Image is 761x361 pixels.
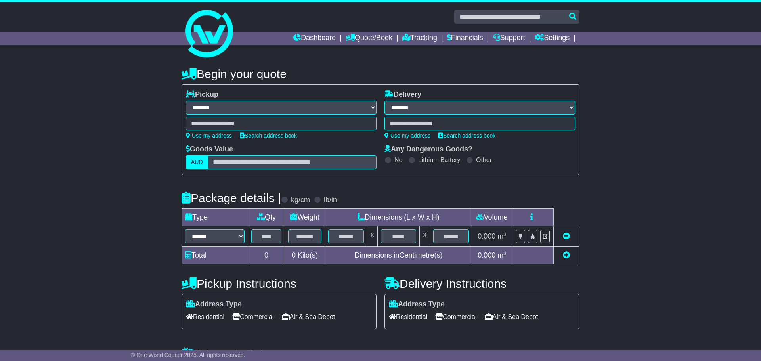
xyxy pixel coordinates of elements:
[394,156,402,164] label: No
[182,247,248,264] td: Total
[503,231,507,237] sup: 3
[535,32,570,45] a: Settings
[285,247,325,264] td: Kilo(s)
[324,196,337,204] label: lb/in
[384,277,579,290] h4: Delivery Instructions
[186,90,218,99] label: Pickup
[384,145,472,154] label: Any Dangerous Goods?
[497,232,507,240] span: m
[285,209,325,226] td: Weight
[389,300,445,309] label: Address Type
[182,347,579,360] h4: Warranty & Insurance
[182,191,281,204] h4: Package details |
[293,32,336,45] a: Dashboard
[182,277,377,290] h4: Pickup Instructions
[485,311,538,323] span: Air & Sea Depot
[503,250,507,256] sup: 3
[131,352,245,358] span: © One World Courier 2025. All rights reserved.
[182,67,579,80] h4: Begin your quote
[282,311,335,323] span: Air & Sea Depot
[186,155,208,169] label: AUD
[248,247,285,264] td: 0
[472,209,512,226] td: Volume
[292,251,296,259] span: 0
[367,226,377,247] td: x
[435,311,476,323] span: Commercial
[402,32,437,45] a: Tracking
[186,132,232,139] a: Use my address
[418,156,461,164] label: Lithium Battery
[493,32,525,45] a: Support
[325,247,472,264] td: Dimensions in Centimetre(s)
[478,251,495,259] span: 0.000
[291,196,310,204] label: kg/cm
[563,232,570,240] a: Remove this item
[438,132,495,139] a: Search address book
[186,145,233,154] label: Goods Value
[497,251,507,259] span: m
[447,32,483,45] a: Financials
[325,209,472,226] td: Dimensions (L x W x H)
[389,311,427,323] span: Residential
[186,300,242,309] label: Address Type
[384,132,430,139] a: Use my address
[186,311,224,323] span: Residential
[563,251,570,259] a: Add new item
[248,209,285,226] td: Qty
[476,156,492,164] label: Other
[384,90,421,99] label: Delivery
[232,311,273,323] span: Commercial
[240,132,297,139] a: Search address book
[182,209,248,226] td: Type
[478,232,495,240] span: 0.000
[420,226,430,247] td: x
[346,32,392,45] a: Quote/Book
